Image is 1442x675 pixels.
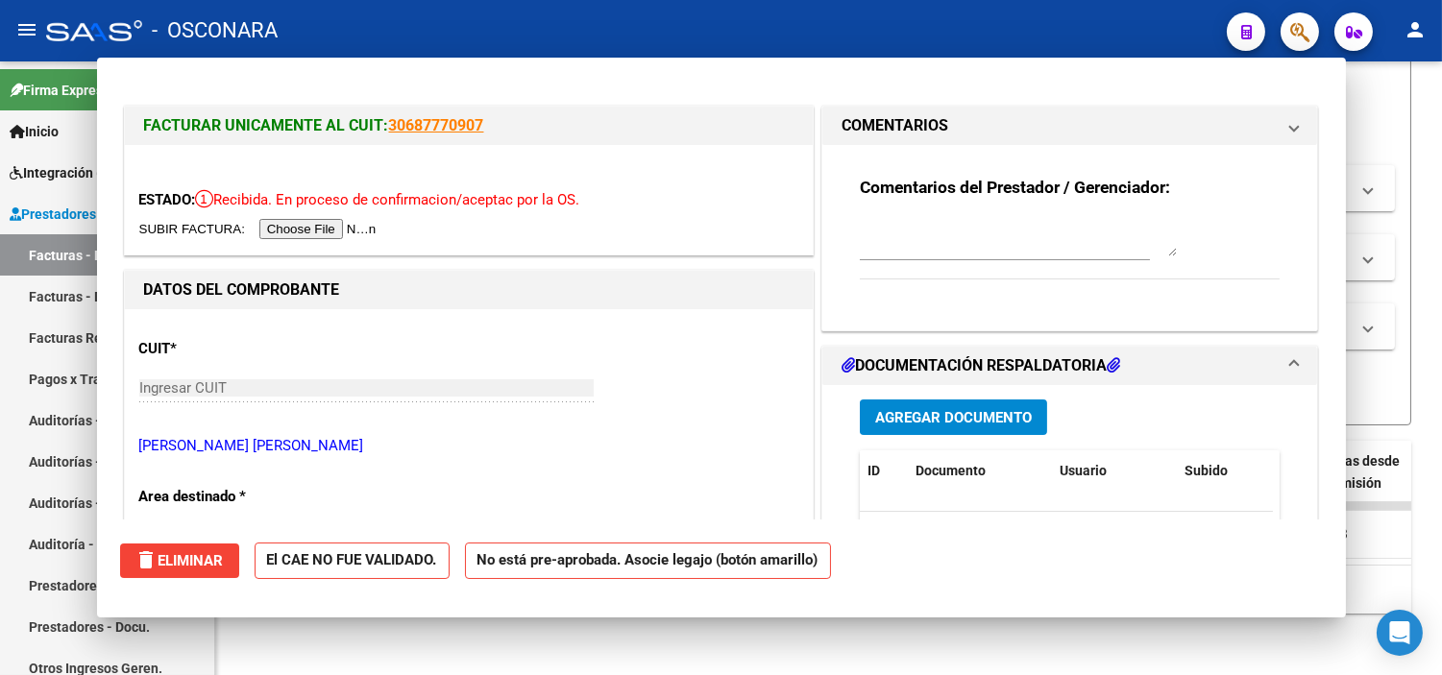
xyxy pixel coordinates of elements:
[868,463,880,478] span: ID
[196,191,580,208] span: Recibida. En proceso de confirmacion/aceptac por la OS.
[465,542,831,580] strong: No está pre-aprobada. Asocie legajo (botón amarillo)
[120,543,239,578] button: Eliminar
[1177,450,1273,492] datatable-header-cell: Subido
[139,191,196,208] span: ESTADO:
[139,486,337,508] p: Area destinado *
[135,552,224,569] span: Eliminar
[916,463,986,478] span: Documento
[860,178,1170,197] strong: Comentarios del Prestador / Gerenciador:
[842,114,948,137] h1: COMENTARIOS
[139,338,337,360] p: CUIT
[860,399,1047,435] button: Agregar Documento
[908,450,1052,492] datatable-header-cell: Documento
[144,280,340,299] strong: DATOS DEL COMPROBANTE
[1325,441,1411,525] datatable-header-cell: Días desde Emisión
[1332,453,1400,491] span: Días desde Emisión
[10,121,59,142] span: Inicio
[842,354,1120,377] h1: DOCUMENTACIÓN RESPALDATORIA
[875,409,1032,426] span: Agregar Documento
[255,542,450,580] strong: El CAE NO FUE VALIDADO.
[389,116,484,134] a: 30687770907
[144,116,389,134] span: FACTURAR UNICAMENTE AL CUIT:
[822,107,1318,145] mat-expansion-panel-header: COMENTARIOS
[1052,450,1177,492] datatable-header-cell: Usuario
[1185,463,1228,478] span: Subido
[822,347,1318,385] mat-expansion-panel-header: DOCUMENTACIÓN RESPALDATORIA
[822,145,1318,330] div: COMENTARIOS
[10,80,110,101] span: Firma Express
[15,18,38,41] mat-icon: menu
[860,450,908,492] datatable-header-cell: ID
[860,512,1273,560] div: No data to display
[1377,610,1423,656] div: Open Intercom Messenger
[10,204,184,225] span: Prestadores / Proveedores
[1404,18,1427,41] mat-icon: person
[1060,463,1107,478] span: Usuario
[135,548,159,571] mat-icon: delete
[152,10,278,52] span: - OSCONARA
[10,162,187,183] span: Integración (discapacidad)
[139,435,798,457] p: [PERSON_NAME] [PERSON_NAME]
